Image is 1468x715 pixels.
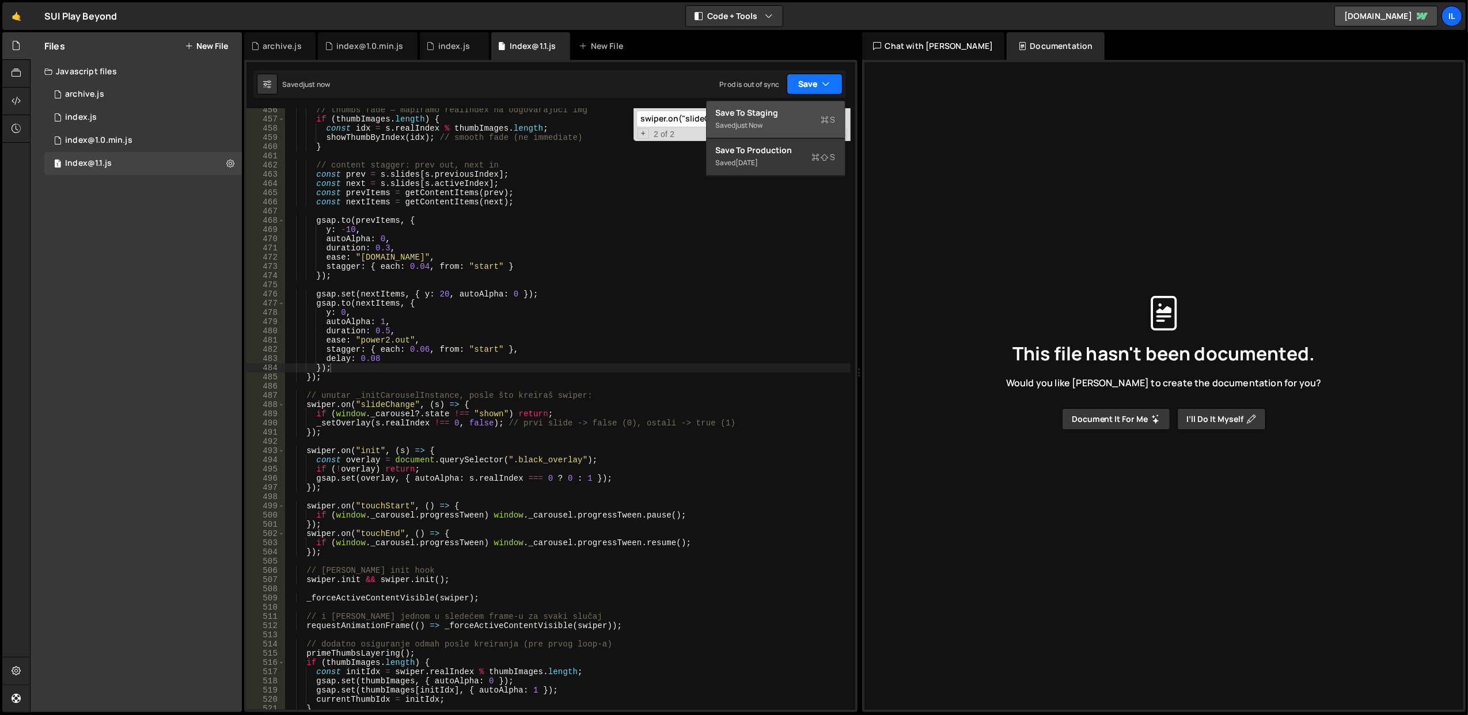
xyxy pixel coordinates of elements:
div: 472 [246,253,285,262]
div: 463 [246,170,285,179]
div: [DATE] [736,158,758,168]
div: 465 [246,188,285,197]
span: S [821,114,836,125]
div: 499 [246,501,285,511]
a: 🤙 [2,2,31,30]
span: S [812,151,836,163]
div: 482 [246,345,285,354]
div: 517 [246,667,285,676]
div: Javascript files [31,60,242,83]
div: 511 [246,612,285,621]
div: 519 [246,686,285,695]
div: archive.js [263,40,302,52]
div: 496 [246,474,285,483]
button: Document it for me [1062,408,1170,430]
div: Index@1.1.js [510,40,556,52]
div: 510 [246,603,285,612]
div: 488 [246,400,285,409]
div: 509 [246,594,285,603]
div: 492 [246,437,285,446]
div: 474 [246,271,285,280]
button: Save to StagingS Savedjust now [707,101,845,139]
div: New File [579,40,628,52]
div: 464 [246,179,285,188]
div: 477 [246,299,285,308]
div: Chat with [PERSON_NAME] [862,32,1005,60]
div: 468 [246,216,285,225]
div: 486 [246,382,285,391]
div: 481 [246,336,285,345]
button: I’ll do it myself [1177,408,1266,430]
div: 456 [246,105,285,115]
div: index.js [65,112,97,123]
span: Toggle Replace mode [638,128,650,139]
a: [DOMAIN_NAME] [1334,6,1438,26]
div: 515 [246,649,285,658]
div: Index@1.1.js [65,158,112,169]
span: 1 [54,160,61,169]
div: 470 [246,234,285,244]
button: New File [185,41,228,51]
div: Save to Staging [716,107,836,119]
div: index@1.0.min.js [336,40,404,52]
div: 457 [246,115,285,124]
div: Save to Production [716,144,836,156]
div: 491 [246,428,285,437]
div: 473 [246,262,285,271]
div: Prod is out of sync [719,79,779,89]
div: 505 [246,557,285,566]
div: 461 [246,151,285,161]
div: 506 [246,566,285,575]
div: 460 [246,142,285,151]
div: 497 [246,483,285,492]
div: just now [303,79,330,89]
div: 513 [246,630,285,640]
div: 521 [246,704,285,713]
div: 516 [246,658,285,667]
div: 502 [246,529,285,538]
div: 13362/34425.js [44,129,242,152]
div: just now [736,120,763,130]
div: 495 [246,465,285,474]
div: 508 [246,584,285,594]
div: 493 [246,446,285,455]
button: Save [787,74,843,94]
button: Code + Tools [686,6,783,26]
div: 480 [246,326,285,336]
div: Saved [282,79,330,89]
span: This file hasn't been documented. [1012,344,1315,363]
div: 503 [246,538,285,547]
div: 485 [246,372,285,382]
div: 469 [246,225,285,234]
div: 466 [246,197,285,207]
input: Search for [636,111,781,127]
div: 498 [246,492,285,501]
div: Saved [716,119,836,132]
div: SUI Play Beyond [44,9,117,23]
div: 520 [246,695,285,704]
div: 458 [246,124,285,133]
div: index@1.0.min.js [65,135,132,146]
div: 476 [246,290,285,299]
span: Search In Selection [840,128,847,140]
div: 479 [246,317,285,326]
div: 13362/45913.js [44,152,242,175]
div: 490 [246,419,285,428]
div: Documentation [1007,32,1104,60]
div: archive.js [65,89,104,100]
div: index.js [438,40,470,52]
div: Saved [716,156,836,170]
a: Il [1442,6,1462,26]
div: 13362/33342.js [44,106,242,129]
div: 459 [246,133,285,142]
div: 489 [246,409,285,419]
div: 13362/34351.js [44,83,242,106]
div: 471 [246,244,285,253]
div: 507 [246,575,285,584]
div: 514 [246,640,285,649]
div: 484 [246,363,285,372]
div: 500 [246,511,285,520]
div: 504 [246,547,285,557]
div: 512 [246,621,285,630]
